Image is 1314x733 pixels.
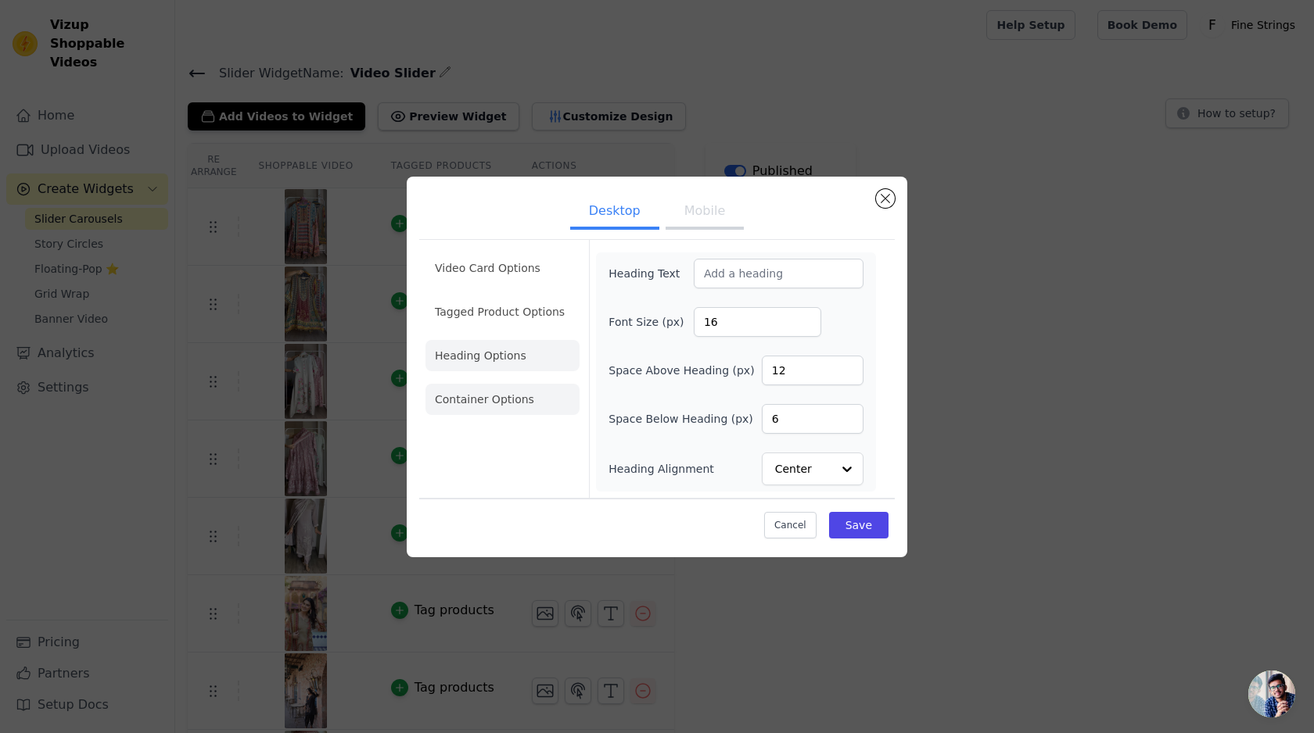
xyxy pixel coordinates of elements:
label: Font Size (px) [609,314,694,330]
a: Open chat [1248,670,1295,717]
button: Mobile [666,195,744,230]
button: Cancel [764,512,817,538]
label: Space Above Heading (px) [609,363,754,378]
label: Heading Text [609,266,694,281]
li: Video Card Options [425,252,580,284]
button: Save [829,512,889,538]
label: Heading Alignment [609,461,716,477]
button: Close modal [876,189,895,208]
input: Add a heading [694,259,863,288]
li: Container Options [425,384,580,415]
li: Heading Options [425,340,580,371]
button: Desktop [570,195,659,230]
li: Tagged Product Options [425,296,580,327]
label: Space Below Heading (px) [609,411,753,427]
